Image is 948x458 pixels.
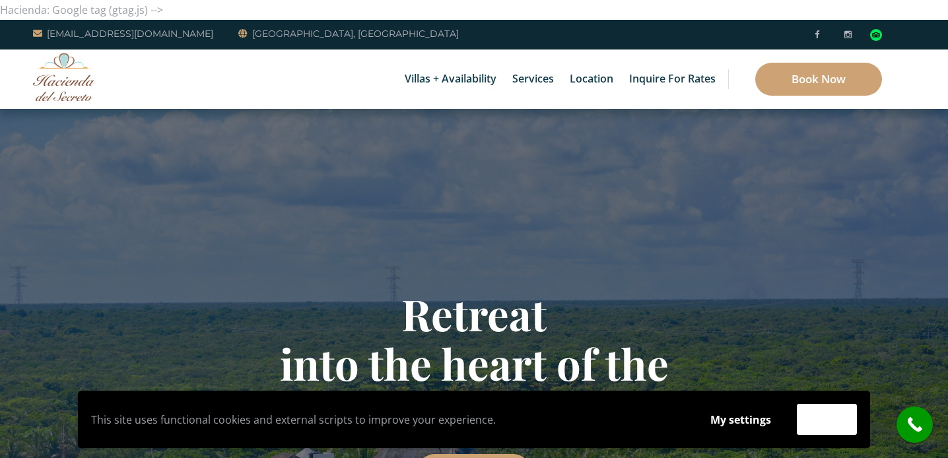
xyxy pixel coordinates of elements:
[870,29,882,41] div: Read traveler reviews on Tripadvisor
[88,289,860,438] h1: Retreat into the heart of the Riviera Maya
[897,407,933,443] a: call
[900,410,930,440] i: call
[238,26,459,42] a: [GEOGRAPHIC_DATA], [GEOGRAPHIC_DATA]
[91,410,685,430] p: This site uses functional cookies and external scripts to improve your experience.
[563,49,620,109] a: Location
[398,49,503,109] a: Villas + Availability
[870,29,882,41] img: Tripadvisor_logomark.svg
[33,53,96,101] img: Awesome Logo
[623,49,722,109] a: Inquire for Rates
[698,405,784,435] button: My settings
[797,404,857,435] button: Accept
[506,49,560,109] a: Services
[33,26,213,42] a: [EMAIL_ADDRESS][DOMAIN_NAME]
[755,63,882,96] a: Book Now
